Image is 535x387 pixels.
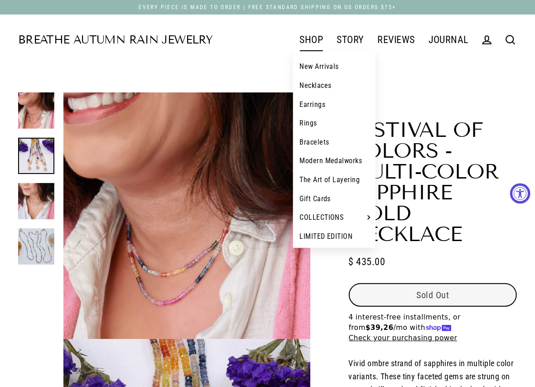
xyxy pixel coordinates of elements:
a: Rings [293,114,376,133]
a: STORY [330,29,371,51]
h1: Festival of Colors - Multi-Color Sapphire Gold Necklace [349,120,517,245]
span: $ 435.00 [349,254,386,270]
a: The Art of Layering [293,170,376,189]
a: Gift Cards [293,189,376,208]
img: Festival of Colors - Multi-Color Sapphire Gold Necklace life style main image | Breathe Autumn Ra... [18,92,54,129]
a: Breathe Autumn Rain Jewelry [18,34,212,46]
a: New Arrivals [293,57,376,76]
a: Earrings [293,95,376,114]
a: LIMITED EDITION [293,227,376,246]
div: Primary [212,28,475,52]
button: Accessibility Widget, click to open [510,184,530,204]
a: Modern Medalworks [293,151,376,170]
a: SHOP [293,29,330,51]
a: Bracelets [293,133,376,152]
a: COLLECTIONS [293,208,376,227]
a: JOURNAL [422,29,475,51]
img: Festival of Colors - Multi-Color Sapphire Gold Necklace alt image | Breathe Autumn Rain Artisan J... [18,228,54,265]
button: Sold Out [349,283,517,307]
span: Sold Out [416,290,449,300]
a: Necklaces [293,76,376,95]
a: REVIEWS [371,29,422,51]
img: Festival of Colors - Multi-Color Sapphire Gold Necklace life style layering image | Breathe Autum... [18,183,54,219]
